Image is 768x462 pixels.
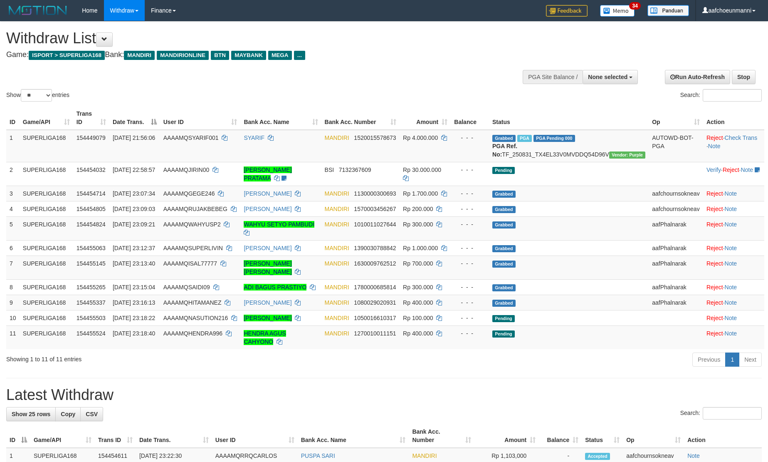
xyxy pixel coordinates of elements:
[354,190,396,197] span: Copy 1130000300693 to clipboard
[113,166,155,173] span: [DATE] 22:58:57
[321,106,400,130] th: Bank Acc. Number: activate to sort column ascending
[244,190,291,197] a: [PERSON_NAME]
[665,70,730,84] a: Run Auto-Refresh
[354,206,396,212] span: Copy 1570003456267 to clipboard
[649,279,703,295] td: aafPhalnarak
[706,245,723,251] a: Reject
[20,295,73,310] td: SUPERLIGA168
[124,51,155,60] span: MANDIRI
[163,260,217,267] span: AAAAMQISAL77777
[212,424,298,448] th: User ID: activate to sort column ascending
[86,411,98,417] span: CSV
[706,221,723,228] a: Reject
[523,70,583,84] div: PGA Site Balance /
[20,256,73,279] td: SUPERLIGA168
[231,51,266,60] span: MAYBANK
[6,162,20,186] td: 2
[163,190,215,197] span: AAAAMQGEGE246
[588,74,627,80] span: None selected
[325,221,349,228] span: MANDIRI
[649,216,703,240] td: aafPhalnarak
[489,130,649,162] td: TF_250831_TX4EL33V0MVDDQ54D96V
[403,190,438,197] span: Rp 1.700.000
[489,106,649,130] th: Status
[325,260,349,267] span: MANDIRI
[77,315,106,321] span: 154455503
[6,106,20,130] th: ID
[623,424,684,448] th: Op: activate to sort column ascending
[354,330,396,337] span: Copy 1270010011151 to clipboard
[20,310,73,325] td: SUPERLIGA168
[649,130,703,162] td: AUTOWD-BOT-PGA
[409,424,474,448] th: Bank Acc. Number: activate to sort column ascending
[403,284,433,291] span: Rp 300.000
[492,300,516,307] span: Grabbed
[546,5,588,17] img: Feedback.jpg
[609,152,645,159] span: Vendor URL: https://trx4.1velocity.biz
[703,201,764,216] td: ·
[20,106,73,130] th: Game/API: activate to sort column ascending
[703,106,764,130] th: Action
[325,166,334,173] span: BSI
[454,244,486,252] div: - - -
[339,166,371,173] span: Copy 7132367609 to clipboard
[403,330,433,337] span: Rp 400.000
[703,162,764,186] td: · ·
[77,245,106,251] span: 154455063
[354,245,396,251] span: Copy 1390030788842 to clipboard
[492,143,517,158] b: PGA Ref. No:
[244,260,291,275] a: [PERSON_NAME] [PERSON_NAME]
[492,284,516,291] span: Grabbed
[539,424,582,448] th: Balance: activate to sort column ascending
[492,191,516,198] span: Grabbed
[77,330,106,337] span: 154455524
[6,216,20,240] td: 5
[403,245,438,251] span: Rp 1.000.000
[113,245,155,251] span: [DATE] 23:12:37
[692,353,726,367] a: Previous
[325,190,349,197] span: MANDIRI
[163,315,228,321] span: AAAAMQNASUTION216
[451,106,489,130] th: Balance
[706,166,721,173] a: Verify
[30,424,95,448] th: Game/API: activate to sort column ascending
[492,167,515,174] span: Pending
[403,260,433,267] span: Rp 700.000
[244,330,286,345] a: HENDRA AGUS CAHYONO
[703,240,764,256] td: ·
[687,452,700,459] a: Note
[723,166,739,173] a: Reject
[649,295,703,310] td: aafPhalnarak
[325,315,349,321] span: MANDIRI
[725,245,737,251] a: Note
[20,240,73,256] td: SUPERLIGA168
[163,221,221,228] span: AAAAMQWAHYUSP2
[629,2,640,10] span: 34
[454,166,486,174] div: - - -
[739,353,762,367] a: Next
[163,284,210,291] span: AAAAMQSAIDI09
[533,135,575,142] span: PGA Pending
[703,407,762,420] input: Search:
[12,411,50,417] span: Show 25 rows
[680,89,762,102] label: Search:
[6,407,56,421] a: Show 25 rows
[244,299,291,306] a: [PERSON_NAME]
[6,130,20,162] td: 1
[400,106,451,130] th: Amount: activate to sort column ascending
[6,325,20,349] td: 11
[77,284,106,291] span: 154455265
[474,424,539,448] th: Amount: activate to sort column ascending
[703,186,764,201] td: ·
[6,89,69,102] label: Show entries
[160,106,241,130] th: User ID: activate to sort column ascending
[29,51,105,60] span: ISPORT > SUPERLIGA168
[244,206,291,212] a: [PERSON_NAME]
[684,424,762,448] th: Action
[6,295,20,310] td: 9
[20,325,73,349] td: SUPERLIGA168
[706,260,723,267] a: Reject
[20,201,73,216] td: SUPERLIGA168
[412,452,437,459] span: MANDIRI
[706,299,723,306] a: Reject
